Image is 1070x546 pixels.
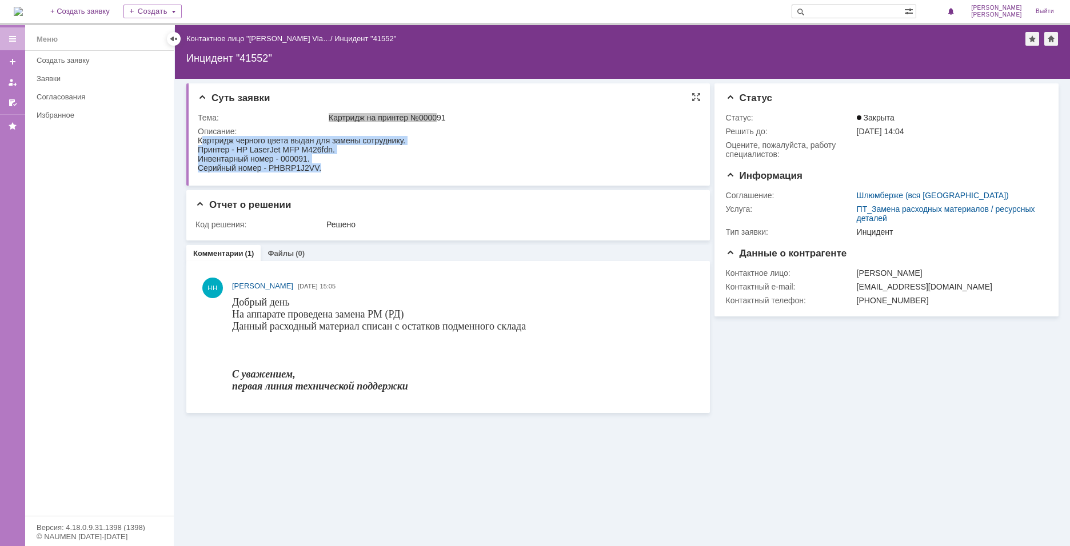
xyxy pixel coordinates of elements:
[726,191,855,200] div: Соглашение:
[3,94,22,112] a: Мои согласования
[186,34,334,43] div: /
[857,282,1042,291] div: [EMAIL_ADDRESS][DOMAIN_NAME]
[32,70,171,87] a: Заявки
[37,111,154,119] div: Избранное
[198,127,696,136] div: Описание:
[37,533,162,540] div: © NAUMEN [DATE]-[DATE]
[320,283,336,290] span: 15:05
[726,127,855,136] div: Решить до:
[334,34,396,43] div: Инцидент "41552"
[726,170,802,181] span: Информация
[726,93,772,103] span: Статус
[971,5,1022,11] span: [PERSON_NAME]
[692,93,701,102] div: На всю страницу
[296,249,305,258] div: (0)
[232,280,293,292] a: [PERSON_NAME]
[726,227,855,236] div: Тип заявки:
[37,74,167,83] div: Заявки
[857,127,904,136] span: [DATE] 14:04
[167,32,181,46] div: Скрыть меню
[726,248,847,259] span: Данные о контрагенте
[857,227,1042,236] div: Инцидент
[326,220,693,229] div: Решено
[857,204,1035,223] a: ПТ_Замена расходных материалов / ресурсных деталей
[37,33,58,46] div: Меню
[1044,32,1058,46] div: Сделать домашней страницей
[3,53,22,71] a: Создать заявку
[37,56,167,65] div: Создать заявку
[857,268,1042,278] div: [PERSON_NAME]
[186,34,330,43] a: Контактное лицо "[PERSON_NAME] Vla…
[37,93,167,101] div: Согласования
[857,296,1042,305] div: [PHONE_NUMBER]
[123,5,182,18] div: Создать
[193,249,243,258] a: Комментарии
[726,296,855,305] div: Контактный телефон:
[14,7,23,16] a: Перейти на домашнюю страницу
[726,204,855,214] div: Услуга:
[329,113,693,122] div: Картридж на принтер №000091
[3,73,22,91] a: Мои заявки
[37,524,162,531] div: Версия: 4.18.0.9.31.1398 (1398)
[857,113,895,122] span: Закрыта
[32,88,171,106] a: Согласования
[726,268,855,278] div: Контактное лицо:
[1025,32,1039,46] div: Добавить в избранное
[267,249,294,258] a: Файлы
[904,5,916,16] span: Расширенный поиск
[195,199,291,210] span: Отчет о решении
[198,113,326,122] div: Тема:
[232,282,293,290] span: [PERSON_NAME]
[298,283,318,290] span: [DATE]
[726,140,855,159] div: Oцените, пожалуйста, работу специалистов:
[857,191,1009,200] a: Шлюмберже (вся [GEOGRAPHIC_DATA])
[198,93,270,103] span: Суть заявки
[726,113,855,122] div: Статус:
[245,249,254,258] div: (1)
[32,51,171,69] a: Создать заявку
[971,11,1022,18] span: [PERSON_NAME]
[14,7,23,16] img: logo
[726,282,855,291] div: Контактный e-mail:
[195,220,324,229] div: Код решения:
[186,53,1059,64] div: Инцидент "41552"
